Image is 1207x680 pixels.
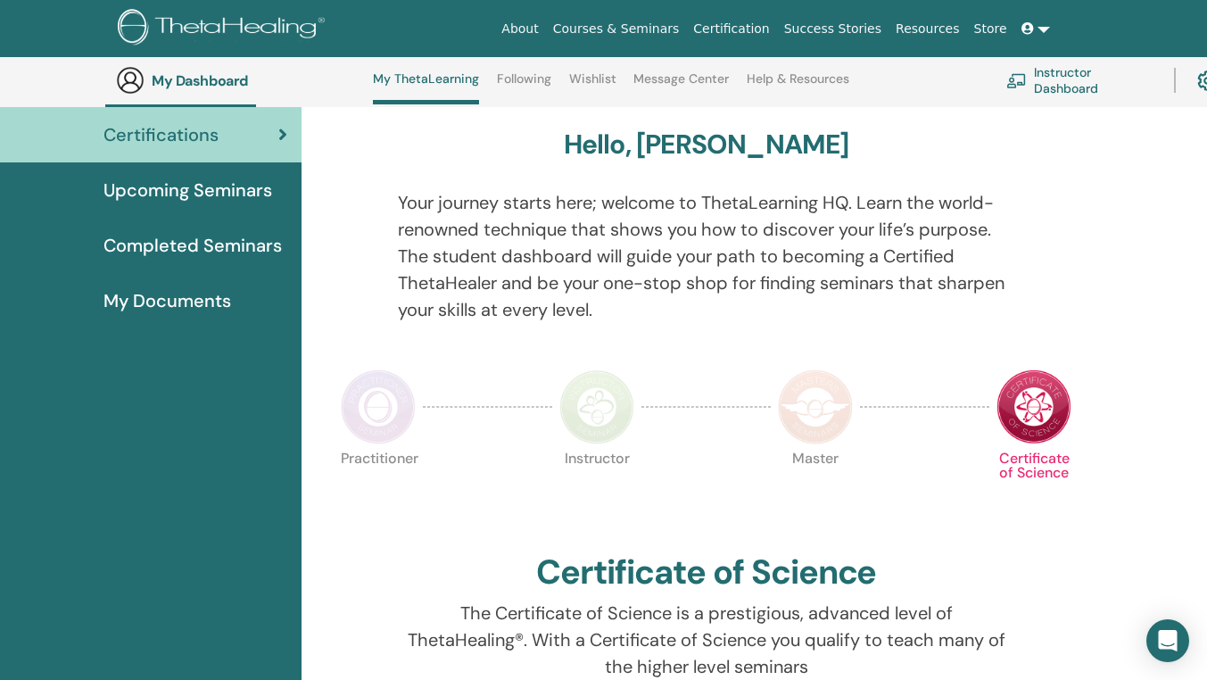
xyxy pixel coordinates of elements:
[996,452,1071,527] p: Certificate of Science
[103,121,219,148] span: Certifications
[889,12,967,46] a: Resources
[564,129,849,161] h3: Hello, [PERSON_NAME]
[546,12,687,46] a: Courses & Seminars
[536,552,877,593] h2: Certificate of Science
[778,369,853,444] img: Master
[398,600,1014,680] p: The Certificate of Science is a prestigious, advanced level of ThetaHealing®. With a Certificate ...
[569,71,616,100] a: Wishlist
[494,12,545,46] a: About
[103,287,231,314] span: My Documents
[152,72,330,89] h3: My Dashboard
[747,71,849,100] a: Help & Resources
[341,369,416,444] img: Practitioner
[341,452,416,527] p: Practitioner
[778,452,853,527] p: Master
[1006,61,1153,100] a: Instructor Dashboard
[398,189,1014,323] p: Your journey starts here; welcome to ThetaLearning HQ. Learn the world-renowned technique that sh...
[967,12,1014,46] a: Store
[373,71,479,104] a: My ThetaLearning
[777,12,889,46] a: Success Stories
[497,71,551,100] a: Following
[686,12,776,46] a: Certification
[633,71,729,100] a: Message Center
[103,177,272,203] span: Upcoming Seminars
[559,369,634,444] img: Instructor
[1146,619,1189,662] div: Open Intercom Messenger
[1006,73,1027,88] img: chalkboard-teacher.svg
[118,9,331,49] img: logo.png
[116,66,145,95] img: generic-user-icon.jpg
[996,369,1071,444] img: Certificate of Science
[559,452,634,527] p: Instructor
[103,232,282,259] span: Completed Seminars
